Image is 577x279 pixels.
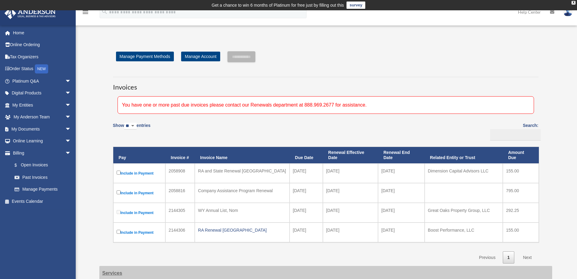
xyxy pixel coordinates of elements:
[8,183,77,196] a: Manage Payments
[290,203,323,223] td: [DATE]
[503,251,514,264] a: 1
[4,195,80,207] a: Events Calendar
[198,226,286,234] div: RA Renewal [GEOGRAPHIC_DATA]
[212,2,344,9] div: Get a chance to win 6 months of Platinum for free just by filling out this
[4,99,80,111] a: My Entitiesarrow_drop_down
[113,77,539,92] h3: Invoices
[378,163,425,183] td: [DATE]
[563,8,572,16] img: User Pic
[378,223,425,242] td: [DATE]
[378,147,425,163] th: Renewal End Date: activate to sort column ascending
[113,147,165,163] th: Pay: activate to sort column descending
[290,223,323,242] td: [DATE]
[4,63,80,75] a: Order StatusNEW
[4,51,80,63] a: Tax Organizers
[488,122,539,141] label: Search:
[323,223,378,242] td: [DATE]
[4,75,80,87] a: Platinum Q&Aarrow_drop_down
[490,129,541,141] input: Search:
[503,203,539,223] td: 292.25
[117,230,121,234] input: Include in Payment
[165,163,195,183] td: 2058908
[198,167,286,175] div: RA and State Renewal [GEOGRAPHIC_DATA]
[181,52,220,61] a: Manage Account
[4,87,80,99] a: Digital Productsarrow_drop_down
[474,251,500,264] a: Previous
[4,111,80,123] a: My Anderson Teamarrow_drop_down
[323,203,378,223] td: [DATE]
[3,7,58,19] img: Anderson Advisors Platinum Portal
[425,147,503,163] th: Related Entity or Trust: activate to sort column ascending
[117,210,121,214] input: Include in Payment
[290,163,323,183] td: [DATE]
[82,11,89,16] a: menu
[290,147,323,163] th: Due Date: activate to sort column ascending
[116,52,174,61] a: Manage Payment Methods
[165,183,195,203] td: 2058816
[4,123,80,135] a: My Documentsarrow_drop_down
[198,206,286,215] div: WY Annual List, Nom
[323,163,378,183] td: [DATE]
[425,203,503,223] td: Great Oaks Property Group, LLC
[503,147,539,163] th: Amount Due: activate to sort column ascending
[65,147,77,159] span: arrow_drop_down
[35,64,48,73] div: NEW
[118,96,534,114] div: You have one or more past due invoices please contact our Renewals department at 888.969.2677 for...
[4,135,80,147] a: Online Learningarrow_drop_down
[195,147,290,163] th: Invoice Name: activate to sort column ascending
[113,122,151,136] label: Show entries
[117,209,162,216] label: Include in Payment
[323,183,378,203] td: [DATE]
[18,162,21,169] span: $
[4,27,80,39] a: Home
[165,147,195,163] th: Invoice #: activate to sort column ascending
[82,9,89,16] i: menu
[290,183,323,203] td: [DATE]
[503,223,539,242] td: 155.00
[503,163,539,183] td: 155.00
[117,189,162,197] label: Include in Payment
[503,183,539,203] td: 795.00
[65,87,77,100] span: arrow_drop_down
[117,169,162,177] label: Include in Payment
[323,147,378,163] th: Renewal Effective Date: activate to sort column ascending
[65,75,77,87] span: arrow_drop_down
[117,229,162,236] label: Include in Payment
[378,183,425,203] td: [DATE]
[65,123,77,135] span: arrow_drop_down
[347,2,365,9] a: survey
[165,223,195,242] td: 2144306
[101,8,108,15] i: search
[65,111,77,124] span: arrow_drop_down
[165,203,195,223] td: 2144305
[124,123,137,130] select: Showentries
[65,99,77,111] span: arrow_drop_down
[198,186,286,195] div: Company Assistance Program Renewal
[4,147,77,159] a: Billingarrow_drop_down
[117,171,121,175] input: Include in Payment
[425,163,503,183] td: Dimension Capital Advisors LLC
[117,190,121,194] input: Include in Payment
[8,159,74,172] a: $Open Invoices
[425,223,503,242] td: Boost Performance, LLC
[8,171,77,183] a: Past Invoices
[4,39,80,51] a: Online Ordering
[65,135,77,148] span: arrow_drop_down
[378,203,425,223] td: [DATE]
[102,270,122,276] strong: Services
[572,1,575,5] div: close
